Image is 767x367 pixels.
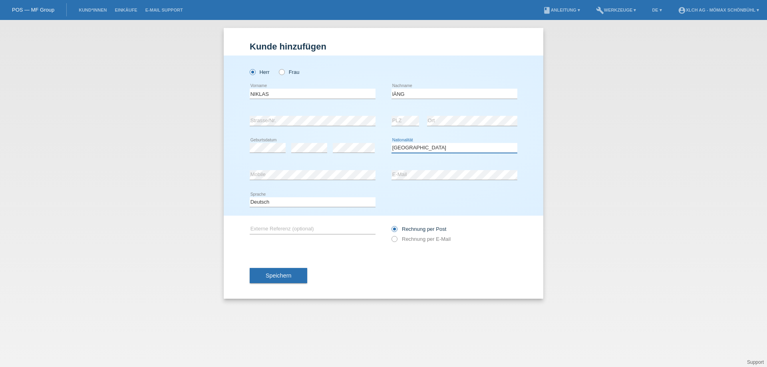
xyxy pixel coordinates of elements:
[391,226,446,232] label: Rechnung per Post
[539,8,584,12] a: bookAnleitung ▾
[279,69,299,75] label: Frau
[141,8,187,12] a: E-Mail Support
[648,8,666,12] a: DE ▾
[75,8,111,12] a: Kund*innen
[596,6,604,14] i: build
[674,8,763,12] a: account_circleXLCH AG - Mömax Schönbühl ▾
[391,236,451,242] label: Rechnung per E-Mail
[543,6,551,14] i: book
[747,359,764,365] a: Support
[592,8,640,12] a: buildWerkzeuge ▾
[279,69,284,74] input: Frau
[111,8,141,12] a: Einkäufe
[266,272,291,279] span: Speichern
[250,268,307,283] button: Speichern
[391,226,397,236] input: Rechnung per Post
[250,69,270,75] label: Herr
[391,236,397,246] input: Rechnung per E-Mail
[678,6,686,14] i: account_circle
[12,7,54,13] a: POS — MF Group
[250,69,255,74] input: Herr
[250,42,517,52] h1: Kunde hinzufügen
